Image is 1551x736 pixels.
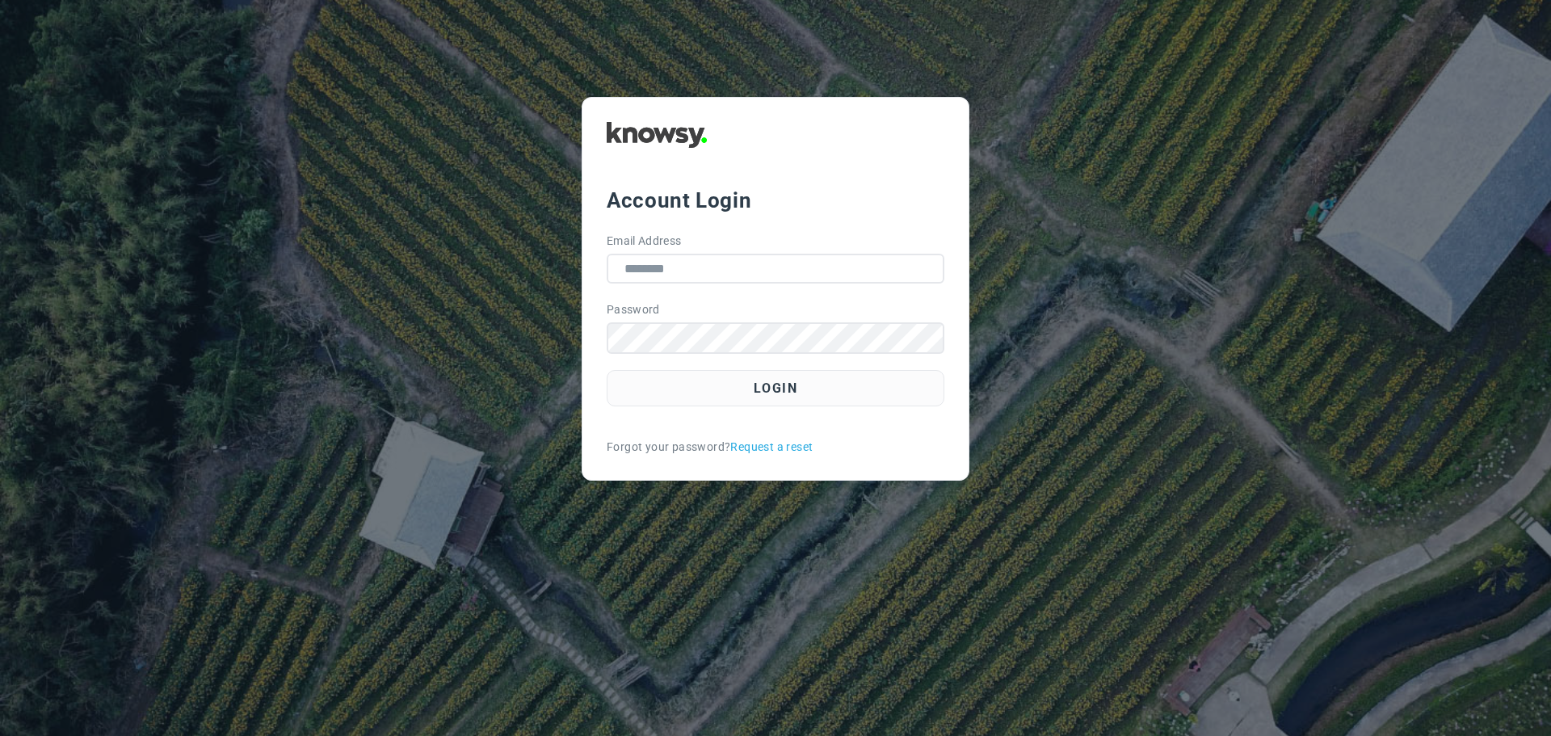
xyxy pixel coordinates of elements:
[607,301,660,318] label: Password
[607,439,944,456] div: Forgot your password?
[607,186,944,215] div: Account Login
[607,370,944,406] button: Login
[730,439,813,456] a: Request a reset
[607,233,682,250] label: Email Address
